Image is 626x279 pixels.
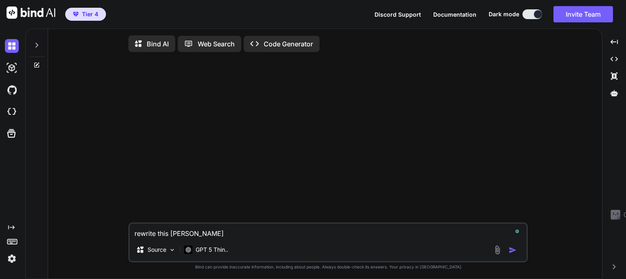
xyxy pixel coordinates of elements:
[128,264,528,270] p: Bind can provide inaccurate information, including about people. Always double-check its answers....
[375,11,421,18] span: Discord Support
[130,224,527,238] textarea: To enrich screen reader interactions, please activate Accessibility in Grammarly extension settings
[375,10,421,19] button: Discord Support
[7,7,55,19] img: Bind AI
[5,61,19,75] img: darkAi-studio
[493,245,502,255] img: attachment
[169,246,176,253] img: Pick Models
[553,6,613,22] button: Invite Team
[184,246,192,253] img: GPT 5 Thinking High
[5,39,19,53] img: darkChat
[196,246,228,254] p: GPT 5 Thin..
[5,252,19,266] img: settings
[82,10,98,18] span: Tier 4
[198,39,235,49] p: Web Search
[147,39,169,49] p: Bind AI
[433,10,476,19] button: Documentation
[5,83,19,97] img: githubDark
[65,8,106,21] button: premiumTier 4
[148,246,166,254] p: Source
[509,246,517,254] img: icon
[433,11,476,18] span: Documentation
[5,105,19,119] img: cloudideIcon
[489,10,519,18] span: Dark mode
[264,39,313,49] p: Code Generator
[73,12,79,17] img: premium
